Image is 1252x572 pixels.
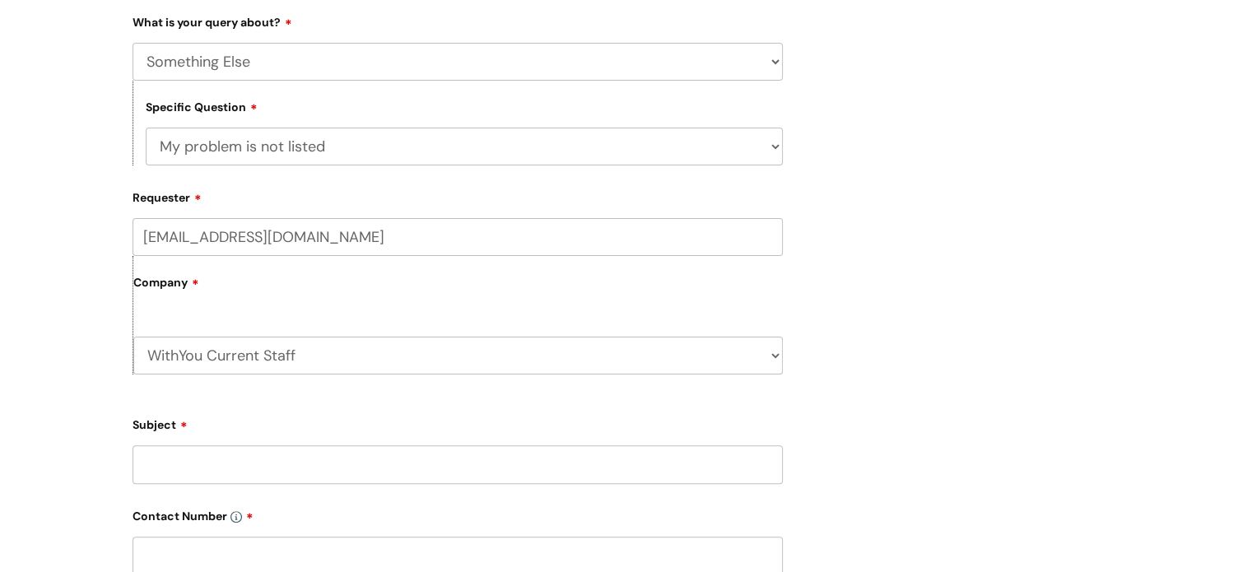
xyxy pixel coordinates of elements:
label: Specific Question [146,98,258,114]
label: Company [133,270,783,307]
label: Subject [133,412,783,432]
label: Requester [133,185,783,205]
label: What is your query about? [133,10,783,30]
label: Contact Number [133,504,783,523]
input: Email [133,218,783,256]
img: info-icon.svg [230,511,242,523]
